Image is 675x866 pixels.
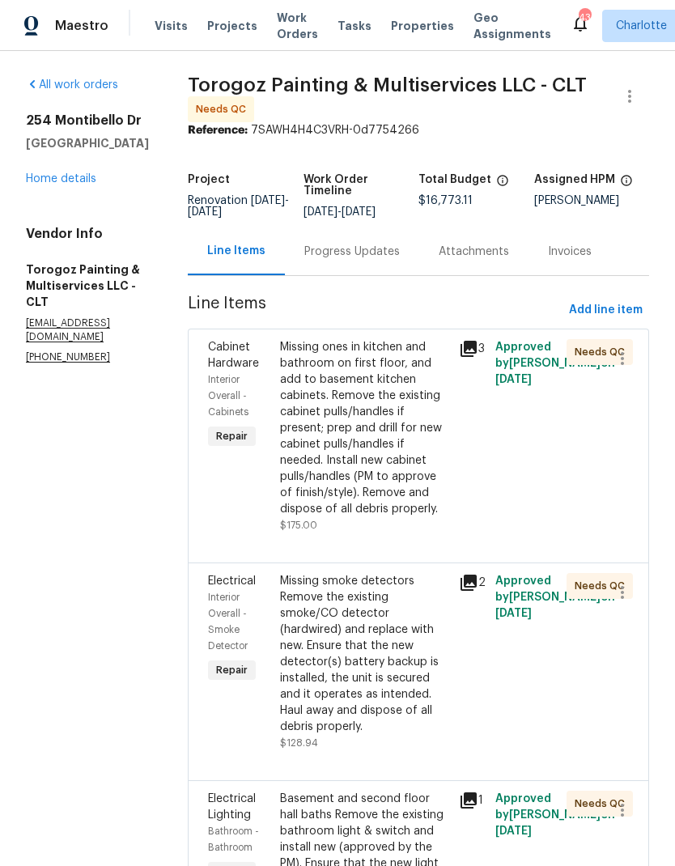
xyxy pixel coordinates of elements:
span: Electrical [208,575,256,587]
div: Line Items [207,243,265,259]
span: Renovation [188,195,289,218]
span: Electrical Lighting [208,793,256,821]
span: - [188,195,289,218]
a: All work orders [26,79,118,91]
div: 43 [579,10,590,26]
span: [DATE] [251,195,285,206]
div: Invoices [548,244,592,260]
button: Add line item [562,295,649,325]
span: [DATE] [304,206,337,218]
h4: Vendor Info [26,226,149,242]
h5: [GEOGRAPHIC_DATA] [26,135,149,151]
span: Charlotte [616,18,667,34]
span: The total cost of line items that have been proposed by Opendoor. This sum includes line items th... [496,174,509,195]
h5: Total Budget [418,174,491,185]
span: Maestro [55,18,108,34]
span: Properties [391,18,454,34]
h5: Torogoz Painting & Multiservices LLC - CLT [26,261,149,310]
span: Needs QC [575,578,631,594]
span: - [304,206,376,218]
span: Needs QC [575,344,631,360]
span: The hpm assigned to this work order. [620,174,633,195]
span: Needs QC [196,101,253,117]
b: Reference: [188,125,248,136]
span: Work Orders [277,10,318,42]
span: Geo Assignments [473,10,551,42]
span: Repair [210,662,254,678]
span: [DATE] [495,374,532,385]
span: Torogoz Painting & Multiservices LLC - CLT [188,75,587,95]
h5: Work Order Timeline [304,174,419,197]
span: Bathroom - Bathroom [208,826,259,852]
div: Progress Updates [304,244,400,260]
div: [PERSON_NAME] [534,195,650,206]
span: Interior Overall - Smoke Detector [208,592,248,651]
span: $16,773.11 [418,195,473,206]
span: Needs QC [575,796,631,812]
span: $175.00 [280,520,317,530]
span: Approved by [PERSON_NAME] on [495,575,615,619]
span: [DATE] [188,206,222,218]
a: Home details [26,173,96,185]
div: 1 [459,791,485,810]
div: Missing smoke detectors Remove the existing smoke/CO detector (hardwired) and replace with new. E... [280,573,450,735]
span: Line Items [188,295,562,325]
span: $128.94 [280,738,318,748]
span: Cabinet Hardware [208,342,259,369]
h2: 254 Montibello Dr [26,112,149,129]
span: Tasks [337,20,371,32]
span: Approved by [PERSON_NAME] on [495,342,615,385]
div: 3 [459,339,485,359]
div: Missing ones in kitchen and bathroom on first floor, and add to basement kitchen cabinets. Remove... [280,339,450,517]
h5: Project [188,174,230,185]
span: Approved by [PERSON_NAME] on [495,793,615,837]
div: 7SAWH4H4C3VRH-0d7754266 [188,122,649,138]
span: Projects [207,18,257,34]
div: 2 [459,573,485,592]
span: Repair [210,428,254,444]
span: Add line item [569,300,643,321]
span: [DATE] [342,206,376,218]
span: Interior Overall - Cabinets [208,375,248,417]
span: [DATE] [495,826,532,837]
span: [DATE] [495,608,532,619]
div: Attachments [439,244,509,260]
h5: Assigned HPM [534,174,615,185]
span: Visits [155,18,188,34]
